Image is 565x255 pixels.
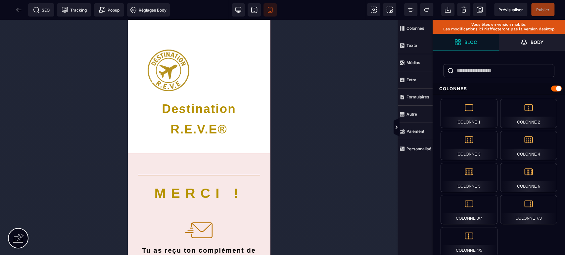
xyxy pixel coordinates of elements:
span: Aperçu [494,3,527,16]
span: Enregistrer le contenu [531,3,554,16]
span: Voir tablette [248,3,261,17]
img: 7770039329ea2a7073a6e12a81ec41d7_email-7979298-BB7507.png [56,196,86,225]
div: Colonne 1 [441,99,497,128]
span: Prévisualiser [498,7,523,12]
span: Voir mobile [263,3,277,17]
strong: Bloc [464,40,477,45]
div: Colonne 5 [441,163,497,192]
span: Texte [398,37,433,54]
span: Enregistrer [473,3,486,16]
strong: Formulaires [406,94,429,99]
span: Ouvrir les calques [499,34,565,51]
span: Colonnes [398,20,433,37]
span: Personnalisé [398,140,433,157]
strong: Médias [406,60,420,65]
strong: Texte [406,43,417,48]
strong: Paiement [406,129,424,134]
span: Publier [536,7,549,12]
span: Afficher les vues [433,118,439,137]
span: Favicon [127,3,170,17]
strong: Body [531,40,543,45]
div: Colonne 6 [500,163,557,192]
span: Tracking [62,7,87,13]
span: Voir les composants [367,3,380,16]
span: SEO [33,7,50,13]
span: Paiement [398,123,433,140]
span: Ouvrir les blocs [433,34,499,51]
span: Métadata SEO [28,3,54,17]
span: Rétablir [420,3,433,16]
div: Colonne 3 [441,131,497,160]
span: Code de suivi [57,3,91,17]
div: Colonne 7/3 [500,195,557,224]
span: Réglages Body [130,7,166,13]
span: Capture d'écran [383,3,396,16]
span: Extra [398,71,433,89]
span: Retour [12,3,25,17]
strong: Autre [406,112,417,117]
div: Colonne 3/7 [441,195,497,224]
span: Autre [398,106,433,123]
span: Popup [99,7,119,13]
div: Colonne 2 [500,99,557,128]
span: Défaire [404,3,417,16]
span: Formulaires [398,89,433,106]
p: Vous êtes en version mobile. [436,22,562,27]
span: Voir bureau [232,3,245,17]
p: Les modifications ici n’affecteront pas la version desktop [436,27,562,31]
strong: Personnalisé [406,146,431,151]
span: Importer [441,3,454,16]
span: Médias [398,54,433,71]
strong: Extra [406,77,416,82]
div: Colonnes [433,83,565,95]
span: Créer une alerte modale [94,3,124,17]
span: Nettoyage [457,3,470,16]
img: 6bc32b15c6a1abf2dae384077174aadc_LOGOT15p.png [20,30,62,71]
div: Colonne 4 [500,131,557,160]
strong: Colonnes [406,26,424,31]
